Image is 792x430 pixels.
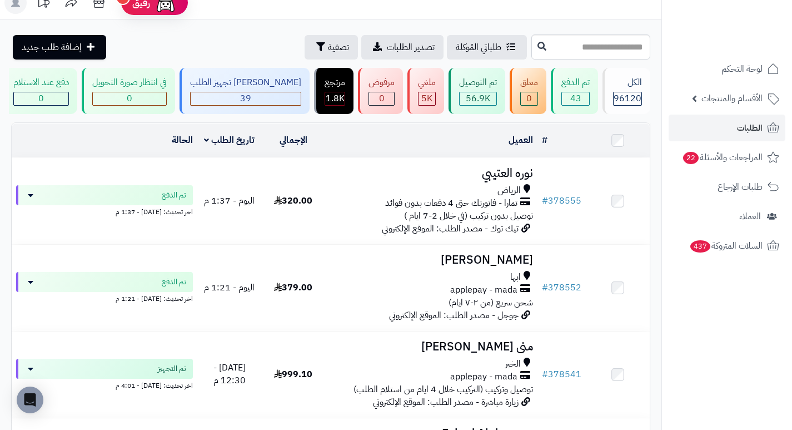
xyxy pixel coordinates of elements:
div: اخر تحديث: [DATE] - 4:01 م [16,379,193,391]
h3: نوره العتيبي [330,167,533,180]
span: # [542,281,548,294]
a: الإجمالي [280,134,307,147]
a: الطلبات [669,115,785,141]
a: تصدير الطلبات [361,35,444,60]
a: العميل [509,134,533,147]
a: إضافة طلب جديد [13,35,106,60]
div: مرتجع [325,76,345,89]
div: تم التوصيل [459,76,497,89]
h3: منى [PERSON_NAME] [330,340,533,353]
div: 0 [369,92,394,105]
span: 96120 [614,92,641,105]
a: #378541 [542,368,581,381]
a: مرفوض 0 [356,68,405,114]
span: السلات المتروكة [689,238,763,254]
span: تمارا - فاتورتك حتى 4 دفعات بدون فوائد [385,197,517,210]
span: تصفية [328,41,349,54]
div: ملغي [418,76,436,89]
a: المراجعات والأسئلة22 [669,144,785,171]
a: طلباتي المُوكلة [447,35,527,60]
span: 379.00 [274,281,312,294]
a: تم التوصيل 56.9K [446,68,507,114]
span: اليوم - 1:21 م [204,281,255,294]
button: تصفية [305,35,358,60]
span: 437 [690,240,710,253]
div: 1837 [325,92,345,105]
span: تيك توك - مصدر الطلب: الموقع الإلكتروني [382,222,519,235]
a: [PERSON_NAME] تجهيز الطلب 39 [177,68,312,114]
span: 1.8K [326,92,345,105]
span: 0 [127,92,132,105]
span: # [542,368,548,381]
div: 39 [191,92,301,105]
span: الخبر [505,358,521,370]
div: 43 [562,92,589,105]
span: 320.00 [274,194,312,207]
span: اليوم - 1:37 م [204,194,255,207]
span: زيارة مباشرة - مصدر الطلب: الموقع الإلكتروني [373,396,519,409]
span: applepay - mada [450,284,517,296]
span: طلباتي المُوكلة [456,41,501,54]
span: 39 [240,92,251,105]
div: اخر تحديث: [DATE] - 1:21 م [16,292,193,304]
a: الحالة [172,134,193,147]
div: Open Intercom Messenger [17,387,43,413]
span: طلبات الإرجاع [718,179,763,195]
span: توصيل وتركيب (التركيب خلال 4 ايام من استلام الطلب) [353,383,533,396]
a: السلات المتروكة437 [669,233,785,259]
span: توصيل بدون تركيب (في خلال 2-7 ايام ) [404,209,533,223]
div: دفع عند الاستلام [13,76,69,89]
a: #378555 [542,194,581,207]
span: [DATE] - 12:30 م [213,361,246,387]
span: جوجل - مصدر الطلب: الموقع الإلكتروني [389,309,519,322]
div: 56921 [460,92,496,105]
div: اخر تحديث: [DATE] - 1:37 م [16,205,193,217]
div: تم الدفع [561,76,590,89]
a: معلق 0 [507,68,549,114]
span: 0 [38,92,44,105]
span: لوحة التحكم [721,61,763,77]
a: في انتظار صورة التحويل 0 [79,68,177,114]
a: مرتجع 1.8K [312,68,356,114]
span: 43 [570,92,581,105]
div: 4993 [419,92,435,105]
span: العملاء [739,209,761,224]
a: لوحة التحكم [669,56,785,82]
div: في انتظار صورة التحويل [92,76,167,89]
span: ابها [510,271,521,284]
div: [PERSON_NAME] تجهيز الطلب [190,76,301,89]
span: تم التجهيز [158,363,186,374]
a: الكل96120 [600,68,652,114]
span: شحن سريع (من ٢-٧ ايام) [449,296,533,309]
span: # [542,194,548,207]
span: تصدير الطلبات [387,41,435,54]
a: # [542,134,547,147]
a: تاريخ الطلب [204,134,255,147]
span: 0 [379,92,385,105]
a: طلبات الإرجاع [669,174,785,200]
span: 999.10 [274,368,312,381]
div: 0 [14,92,68,105]
div: 0 [93,92,166,105]
span: إضافة طلب جديد [22,41,82,54]
span: تم الدفع [162,190,186,201]
span: الأقسام والمنتجات [701,91,763,106]
h3: [PERSON_NAME] [330,254,533,266]
a: دفع عند الاستلام 0 [1,68,79,114]
span: الطلبات [737,120,763,136]
span: 22 [683,152,699,164]
span: 56.9K [466,92,490,105]
a: تم الدفع 43 [549,68,600,114]
span: المراجعات والأسئلة [682,150,763,165]
a: ملغي 5K [405,68,446,114]
div: معلق [520,76,538,89]
span: الرياض [497,184,521,197]
div: مرفوض [368,76,395,89]
span: 5K [421,92,432,105]
div: 0 [521,92,537,105]
a: العملاء [669,203,785,230]
span: تم الدفع [162,276,186,288]
span: 0 [526,92,532,105]
span: applepay - mada [450,370,517,383]
a: #378552 [542,281,581,294]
